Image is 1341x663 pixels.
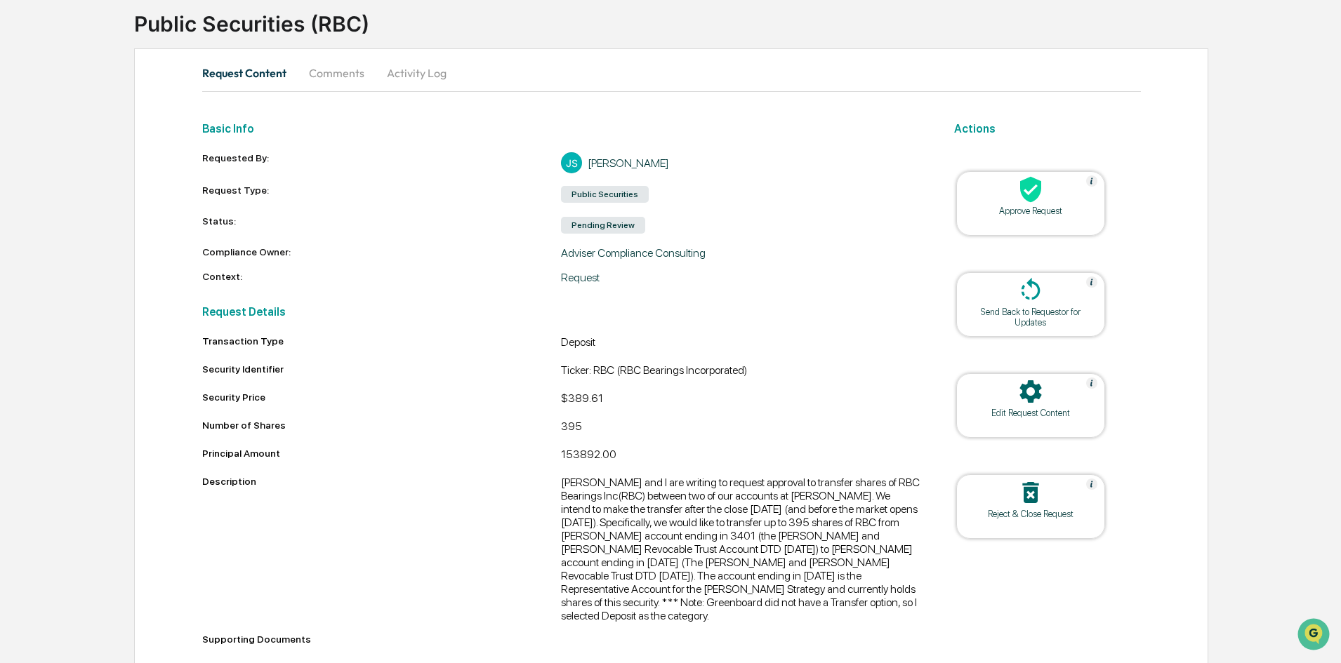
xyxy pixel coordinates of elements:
[99,237,170,248] a: Powered byPylon
[116,177,174,191] span: Attestations
[588,156,669,170] div: [PERSON_NAME]
[298,56,376,90] button: Comments
[202,122,920,135] h2: Basic Info
[202,476,562,617] div: Description
[1086,478,1097,490] img: Help
[561,363,920,380] div: Ticker: RBC (RBC Bearings Incorporated)
[561,448,920,464] div: 153892.00
[202,391,562,403] div: Security Price
[202,335,562,347] div: Transaction Type
[202,271,562,284] div: Context:
[48,107,230,121] div: Start new chat
[561,246,920,260] div: Adviser Compliance Consulting
[561,152,582,173] div: JS
[96,171,180,196] a: 🗄️Attestations
[1086,276,1097,288] img: Help
[967,509,1094,519] div: Reject & Close Request
[202,448,562,459] div: Principal Amount
[967,206,1094,216] div: Approve Request
[561,476,920,622] div: [PERSON_NAME] and I are writing to request approval to transfer shares of RBC Bearings Inc(RBC) b...
[954,122,1141,135] h2: Actions
[967,307,1094,328] div: Send Back to Requestor for Updates
[561,391,920,408] div: $389.61
[1296,617,1334,655] iframe: Open customer support
[28,177,91,191] span: Preclearance
[561,335,920,352] div: Deposit
[140,238,170,248] span: Pylon
[202,305,920,319] h2: Request Details
[8,171,96,196] a: 🖐️Preclearance
[8,198,94,223] a: 🔎Data Lookup
[202,56,298,90] button: Request Content
[561,271,920,284] div: Request
[202,363,562,375] div: Security Identifier
[102,178,113,189] div: 🗄️
[14,29,256,52] p: How can we help?
[202,634,920,645] div: Supporting Documents
[28,203,88,217] span: Data Lookup
[376,56,458,90] button: Activity Log
[202,152,562,173] div: Requested By:
[967,408,1094,418] div: Edit Request Content
[202,246,562,260] div: Compliance Owner:
[14,107,39,133] img: 1746055101610-c473b297-6a78-478c-a979-82029cc54cd1
[202,420,562,431] div: Number of Shares
[1086,175,1097,187] img: Help
[561,217,645,234] div: Pending Review
[48,121,178,133] div: We're available if you need us!
[14,205,25,216] div: 🔎
[202,215,562,235] div: Status:
[202,56,1141,90] div: secondary tabs example
[561,420,920,436] div: 395
[14,178,25,189] div: 🖐️
[561,186,649,203] div: Public Securities
[239,112,256,128] button: Start new chat
[1086,377,1097,389] img: Help
[202,185,562,204] div: Request Type:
